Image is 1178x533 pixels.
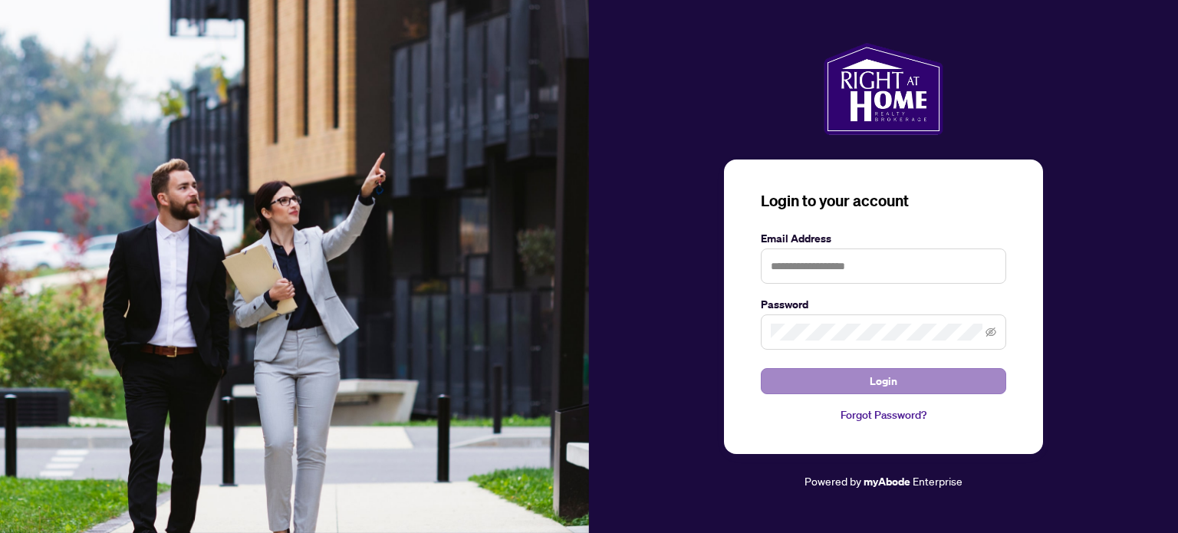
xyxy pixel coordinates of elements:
h3: Login to your account [761,190,1006,212]
img: ma-logo [824,43,943,135]
span: eye-invisible [986,327,996,337]
label: Password [761,296,1006,313]
span: Login [870,369,897,393]
a: Forgot Password? [761,406,1006,423]
a: myAbode [864,473,910,490]
span: Enterprise [913,474,962,488]
span: Powered by [805,474,861,488]
label: Email Address [761,230,1006,247]
button: Login [761,368,1006,394]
